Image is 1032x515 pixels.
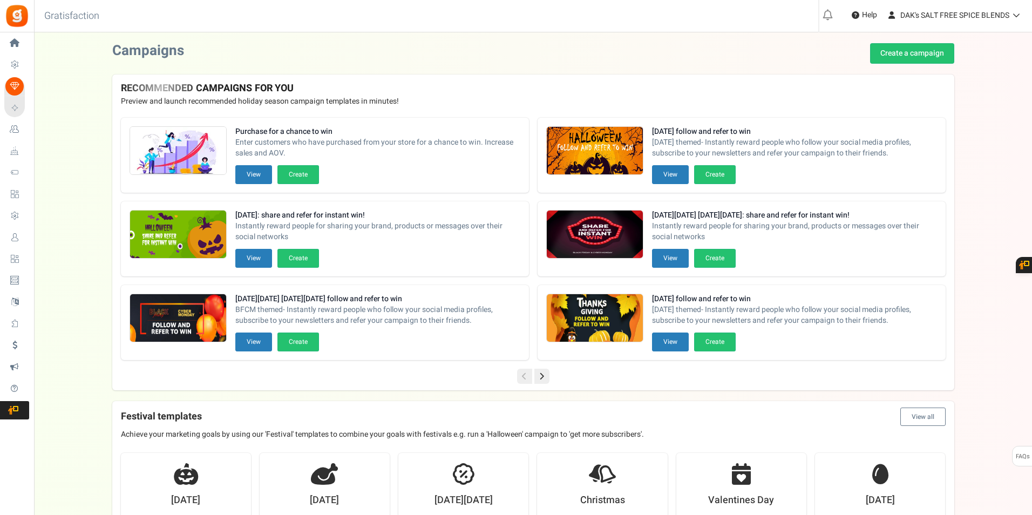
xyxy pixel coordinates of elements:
button: Create [694,249,736,268]
button: View [235,165,272,184]
span: BFCM themed- Instantly reward people who follow your social media profiles, subscribe to your new... [235,304,520,326]
img: Recommended Campaigns [130,211,226,259]
span: Instantly reward people for sharing your brand, products or messages over their social networks [652,221,937,242]
strong: [DATE]: share and refer for instant win! [235,210,520,221]
img: Recommended Campaigns [547,127,643,175]
img: Recommended Campaigns [130,127,226,175]
strong: Purchase for a chance to win [235,126,520,137]
strong: [DATE] [171,493,200,507]
button: Create [277,249,319,268]
button: View [235,333,272,351]
h4: Festival templates [121,408,946,426]
button: Create [277,333,319,351]
strong: [DATE] follow and refer to win [652,294,937,304]
a: Create a campaign [870,43,954,64]
a: Help [847,6,881,24]
span: DAK's SALT FREE SPICE BLENDS [900,10,1009,21]
p: Achieve your marketing goals by using our 'Festival' templates to combine your goals with festiva... [121,429,946,440]
span: [DATE] themed- Instantly reward people who follow your social media profiles, subscribe to your n... [652,304,937,326]
span: Instantly reward people for sharing your brand, products or messages over their social networks [235,221,520,242]
strong: [DATE] follow and refer to win [652,126,937,137]
strong: [DATE] [310,493,339,507]
strong: Valentines Day [708,493,774,507]
button: Create [694,333,736,351]
strong: [DATE][DATE] [DATE][DATE] follow and refer to win [235,294,520,304]
span: FAQs [1015,446,1030,467]
button: View [235,249,272,268]
strong: [DATE][DATE] [DATE][DATE]: share and refer for instant win! [652,210,937,221]
button: View [652,165,689,184]
button: View [652,249,689,268]
span: [DATE] themed- Instantly reward people who follow your social media profiles, subscribe to your n... [652,137,937,159]
span: Enter customers who have purchased from your store for a chance to win. Increase sales and AOV. [235,137,520,159]
span: Help [859,10,877,21]
p: Preview and launch recommended holiday season campaign templates in minutes! [121,96,946,107]
button: View all [900,408,946,426]
h4: RECOMMENDED CAMPAIGNS FOR YOU [121,83,946,94]
h2: Campaigns [112,43,184,59]
img: Gratisfaction [5,4,29,28]
button: Create [277,165,319,184]
img: Recommended Campaigns [547,211,643,259]
strong: [DATE] [866,493,895,507]
strong: [DATE][DATE] [434,493,493,507]
strong: Christmas [580,493,625,507]
button: View [652,333,689,351]
button: Create [694,165,736,184]
img: Recommended Campaigns [130,294,226,343]
img: Recommended Campaigns [547,294,643,343]
h3: Gratisfaction [32,5,111,27]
